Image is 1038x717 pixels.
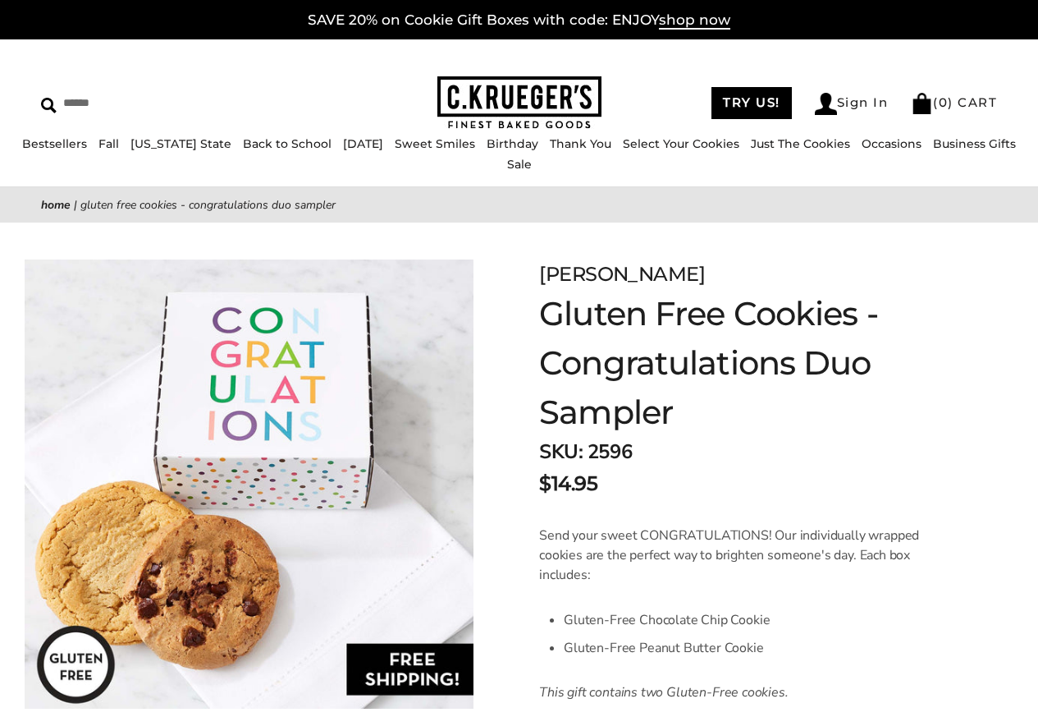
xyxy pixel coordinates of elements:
[41,98,57,113] img: Search
[815,93,837,115] img: Account
[98,136,119,151] a: Fall
[130,136,231,151] a: [US_STATE] State
[911,93,933,114] img: Bag
[539,260,956,289] div: [PERSON_NAME]
[911,94,997,110] a: (0) CART
[395,136,475,151] a: Sweet Smiles
[862,136,921,151] a: Occasions
[437,76,601,130] img: C.KRUEGER'S
[243,136,332,151] a: Back to School
[564,606,956,634] li: Gluten-Free Chocolate Chip Cookie
[25,260,473,709] img: Gluten Free Cookies - Congratulations Duo Sampler
[539,526,956,585] p: Send your sweet CONGRATULATIONS! Our individually wrapped cookies are the perfect way to brighten...
[564,634,956,662] li: Gluten-Free Peanut Butter Cookie
[539,289,956,437] h1: Gluten Free Cookies - Congratulations Duo Sampler
[550,136,611,151] a: Thank You
[41,90,260,116] input: Search
[308,11,730,30] a: SAVE 20% on Cookie Gift Boxes with code: ENJOYshop now
[933,136,1016,151] a: Business Gifts
[343,136,383,151] a: [DATE]
[507,157,532,172] a: Sale
[623,136,739,151] a: Select Your Cookies
[711,87,792,119] a: TRY US!
[659,11,730,30] span: shop now
[751,136,850,151] a: Just The Cookies
[487,136,538,151] a: Birthday
[41,197,71,213] a: Home
[588,439,632,465] span: 2596
[80,197,336,213] span: Gluten Free Cookies - Congratulations Duo Sampler
[539,683,788,701] em: This gift contains two Gluten-Free cookies.
[539,469,597,499] span: $14.95
[74,197,77,213] span: |
[41,195,997,214] nav: breadcrumbs
[539,439,583,465] strong: SKU:
[22,136,87,151] a: Bestsellers
[939,94,949,110] span: 0
[815,93,889,115] a: Sign In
